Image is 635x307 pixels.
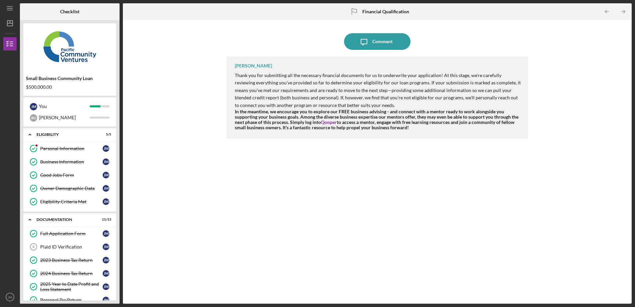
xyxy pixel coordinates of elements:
div: J M [103,198,109,205]
div: J M [103,244,109,250]
div: 2024 Business Tax Return [40,271,103,276]
div: $500,000.00 [26,84,114,90]
div: J M [103,145,109,152]
a: Personal InformationJM [27,142,113,155]
div: J M [103,172,109,178]
a: Good Jobs FormJM [27,168,113,182]
strong: In the meantime, we encourage you to explore our FREE business advising - and connect with a ment... [235,109,518,130]
div: Personal Information [40,146,103,151]
div: [PERSON_NAME] [39,112,90,123]
div: J M [103,283,109,290]
div: 2023 Business Tax Return [40,257,103,263]
div: J M [30,103,37,110]
b: Checklist [60,9,79,14]
a: Full Application FormJM [27,227,113,240]
div: Business Information [40,159,103,164]
div: Good Jobs Form [40,172,103,178]
div: J M [103,297,109,303]
div: You [39,101,90,112]
p: Thank you for submitting all the necessary financial documents for us to underwrite your applicat... [235,72,521,109]
a: 2025 Year to Date Profit and Loss StatementJM [27,280,113,293]
div: Eligibility Criteria Met [40,199,103,204]
tspan: 6 [33,245,35,249]
div: Comment [372,33,393,50]
div: [PERSON_NAME] [235,63,272,68]
a: Personal Tax ReturnJM [27,293,113,307]
div: J M [103,257,109,263]
a: Qooper [321,119,337,125]
div: 5 / 5 [99,133,111,137]
div: Small Business Community Loan [26,76,114,81]
div: Owner Demographic Data [40,186,103,191]
button: JM [3,290,17,304]
div: Personal Tax Return [40,297,103,303]
div: J M [103,185,109,192]
b: Financial Qualification [362,9,409,14]
img: Product logo [23,27,116,66]
div: 2025 Year to Date Profit and Loss Statement [40,281,103,292]
a: 2023 Business Tax ReturnJM [27,254,113,267]
a: Eligibility Criteria MetJM [27,195,113,208]
div: Documentation [37,218,95,222]
div: J M [103,230,109,237]
div: J M [103,270,109,277]
text: JM [8,295,12,299]
div: Plaid ID Verification [40,244,103,250]
div: J M [103,158,109,165]
button: Comment [344,33,410,50]
a: 6Plaid ID VerificationJM [27,240,113,254]
a: Owner Demographic DataJM [27,182,113,195]
div: Full Application Form [40,231,103,236]
div: 11 / 13 [99,218,111,222]
div: R U [30,114,37,122]
a: Business InformationJM [27,155,113,168]
div: Eligibility [37,133,95,137]
a: 2024 Business Tax ReturnJM [27,267,113,280]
